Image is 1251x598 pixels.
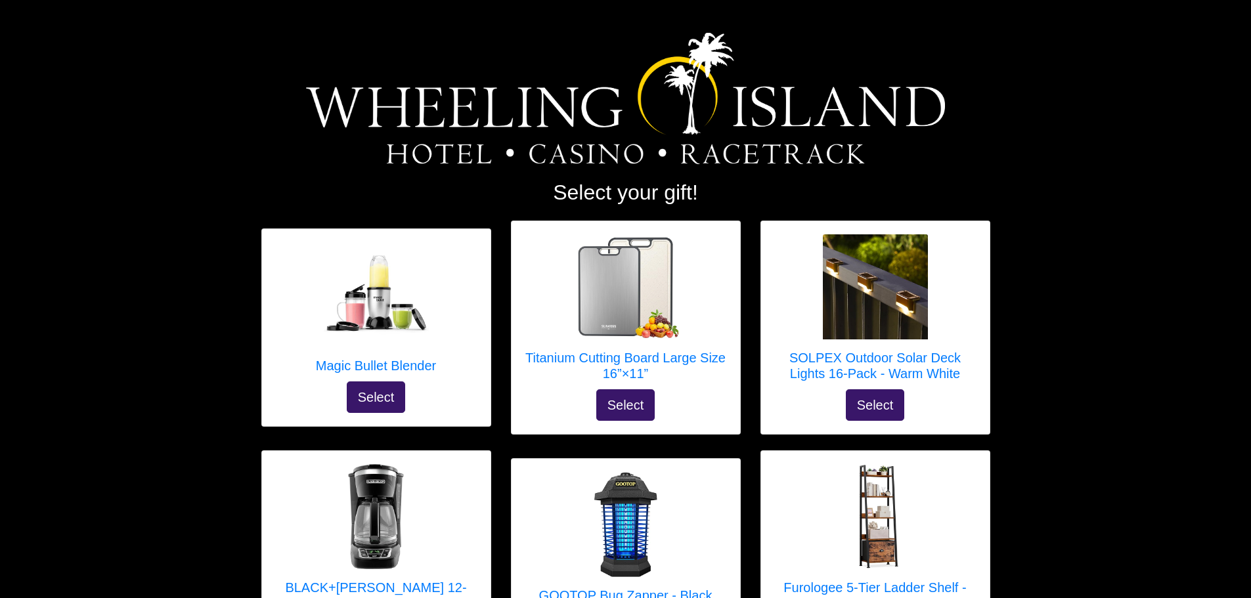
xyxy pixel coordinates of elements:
button: Select [347,381,406,413]
img: Magic Bullet Blender [324,242,429,347]
h5: SOLPEX Outdoor Solar Deck Lights 16-Pack - Warm White [774,350,977,381]
img: SOLPEX Outdoor Solar Deck Lights 16-Pack - Warm White [823,234,928,339]
img: Furologee 5-Tier Ladder Shelf - Rustic Wood Metal Storage [823,464,928,569]
img: BLACK+DECKER 12-Cup Coffee Maker - Black [324,464,429,569]
button: Select [596,389,655,421]
img: Titanium Cutting Board Large Size 16”×11” [573,234,678,339]
a: Magic Bullet Blender Magic Bullet Blender [316,242,436,381]
h2: Select your gift! [261,180,990,205]
img: Logo [306,33,945,164]
button: Select [846,389,905,421]
img: GOOTOP Bug Zapper - Black [573,472,678,577]
a: Titanium Cutting Board Large Size 16”×11” Titanium Cutting Board Large Size 16”×11” [525,234,727,389]
h5: Magic Bullet Blender [316,358,436,374]
h5: Titanium Cutting Board Large Size 16”×11” [525,350,727,381]
a: SOLPEX Outdoor Solar Deck Lights 16-Pack - Warm White SOLPEX Outdoor Solar Deck Lights 16-Pack - ... [774,234,977,389]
